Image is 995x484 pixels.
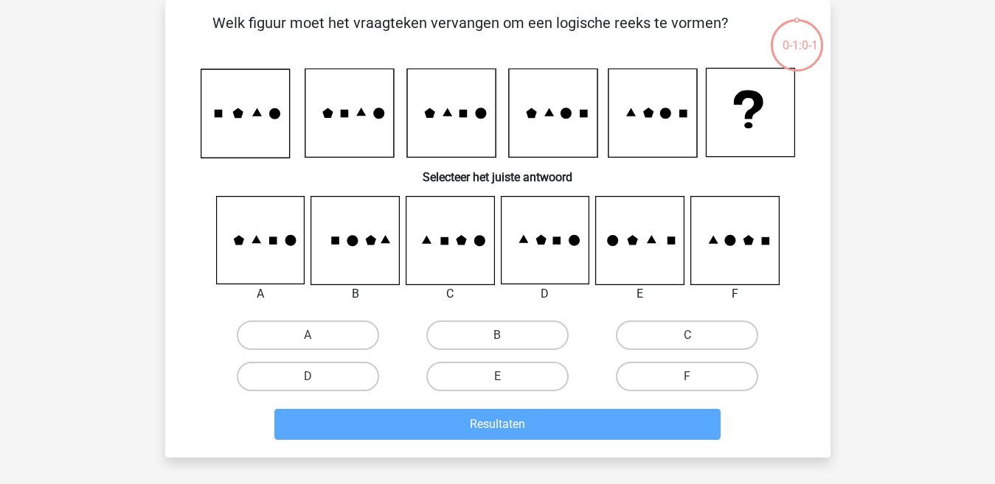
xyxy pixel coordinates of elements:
[679,285,791,303] div: F
[490,285,601,303] div: D
[299,285,411,303] div: B
[769,18,825,55] div: 0-1:0-1
[426,320,569,350] label: B
[584,285,696,303] div: E
[189,12,752,56] p: Welk figuur moet het vraagteken vervangen om een logische reeks te vormen?
[616,320,758,350] label: C
[274,409,721,440] button: Resultaten
[189,158,807,184] h6: Selecteer het juiste antwoord
[237,362,379,391] label: D
[426,362,569,391] label: E
[395,285,506,303] div: C
[237,320,379,350] label: A
[616,362,758,391] label: F
[205,285,316,303] div: A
